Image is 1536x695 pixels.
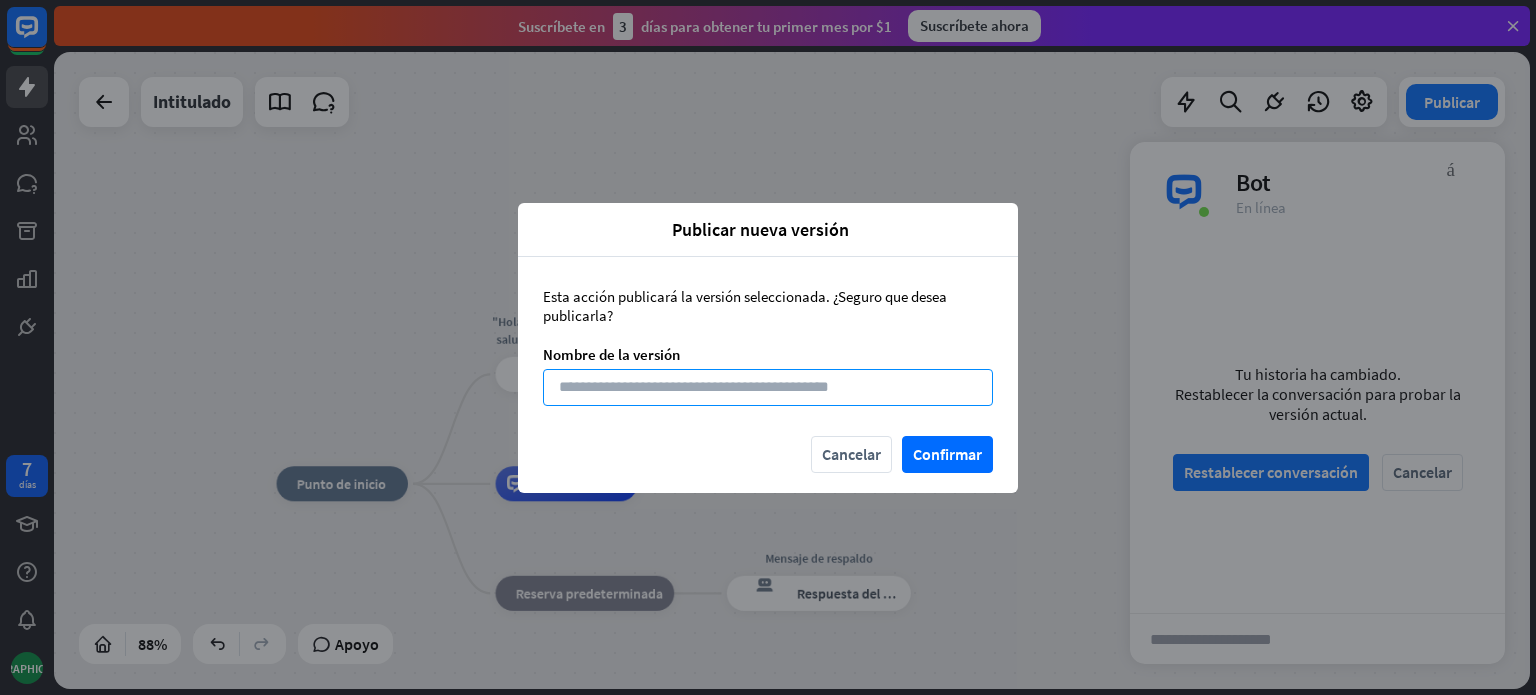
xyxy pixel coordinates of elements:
[543,287,947,325] font: Esta acción publicará la versión seleccionada. ¿Seguro que desea publicarla?
[902,436,993,473] button: Confirmar
[822,444,881,464] font: Cancelar
[543,345,680,364] font: Nombre de la versión
[16,8,76,68] button: Abrir el widget de chat LiveChat
[672,218,849,241] font: Publicar nueva versión
[811,436,892,473] button: Cancelar
[913,444,982,464] font: Confirmar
